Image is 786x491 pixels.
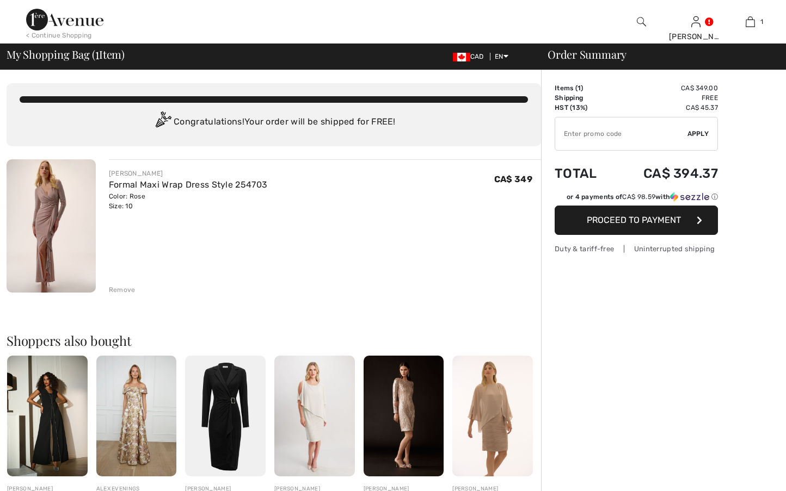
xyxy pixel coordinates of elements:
td: HST (13%) [555,103,613,113]
img: Sophisticated Sequined Party Dress Style 243774 [364,356,444,476]
img: search the website [637,15,646,28]
img: My Info [691,15,701,28]
div: Duty & tariff-free | Uninterrupted shipping [555,244,718,254]
img: Canadian Dollar [453,53,470,61]
div: or 4 payments ofCA$ 98.59withSezzle Click to learn more about Sezzle [555,192,718,206]
div: [PERSON_NAME] [109,169,268,178]
td: Items ( ) [555,83,613,93]
h2: Shoppers also bought [7,334,541,347]
span: My Shopping Bag ( Item) [7,49,125,60]
div: Congratulations! Your order will be shipped for FREE! [20,111,528,133]
img: Congratulation2.svg [152,111,174,133]
a: 1 [723,15,777,28]
div: Order Summary [535,49,779,60]
div: or 4 payments of with [567,192,718,202]
td: Free [613,93,718,103]
div: Remove [109,285,136,295]
img: Formal Maxi Wrap Dress Style 254703 [7,159,96,293]
span: Apply [687,129,709,139]
img: Knee-Length Sheath Dress Style 219203 [274,356,355,476]
span: CAD [453,53,488,60]
td: CA$ 349.00 [613,83,718,93]
img: Bodycon Knee-Length Dress Style 251720 [452,356,533,476]
td: Shipping [555,93,613,103]
span: CA$ 98.59 [622,193,655,201]
input: Promo code [555,117,687,150]
a: Formal Maxi Wrap Dress Style 254703 [109,179,268,190]
td: CA$ 394.37 [613,155,718,192]
span: EN [495,53,508,60]
div: < Continue Shopping [26,30,92,40]
img: Knee-Length Wrap Dress Style 253145 [185,356,266,476]
span: Proceed to Payment [587,215,681,225]
span: CA$ 349 [494,174,532,184]
td: CA$ 45.37 [613,103,718,113]
a: Sign In [691,16,701,27]
img: My Bag [746,15,755,28]
td: Total [555,155,613,192]
span: 1 [760,17,763,27]
img: Formal V-neck Jumpsuit Style 253757 [7,356,88,476]
div: [PERSON_NAME] [669,31,722,42]
div: Color: Rose Size: 10 [109,191,268,211]
span: 1 [578,84,581,92]
img: 1ère Avenue [26,9,103,30]
button: Proceed to Payment [555,206,718,235]
img: Floral Off-Shoulder Maxi Dress Style 8181232 [96,356,177,476]
img: Sezzle [670,192,709,202]
span: 1 [95,46,99,60]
